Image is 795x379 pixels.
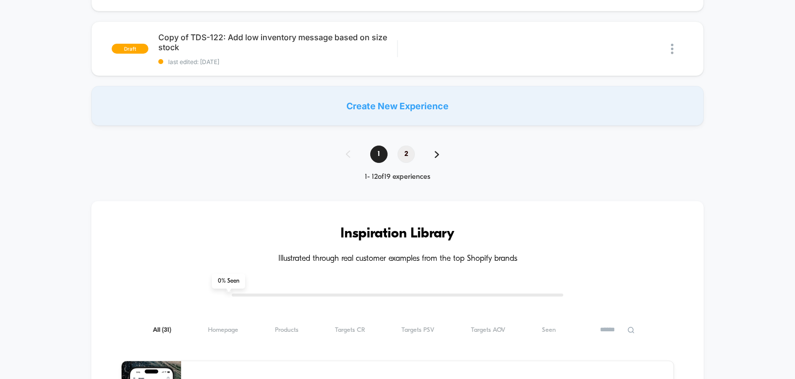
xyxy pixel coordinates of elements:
img: close [671,44,673,54]
h4: Illustrated through real customer examples from the top Shopify brands [121,254,674,264]
span: 0 % Seen [212,274,245,289]
div: 1 - 12 of 19 experiences [336,173,459,181]
span: Targets PSV [401,326,434,334]
div: Create New Experience [91,86,704,126]
span: 2 [397,146,415,163]
span: Homepage [208,326,238,334]
span: ( 31 ) [162,327,171,333]
h3: Inspiration Library [121,226,674,242]
span: Seen [542,326,556,334]
span: draft [112,44,148,54]
span: Targets CR [335,326,365,334]
img: pagination forward [435,151,439,158]
span: last edited: [DATE] [158,58,397,66]
span: All [153,326,171,334]
span: Products [275,326,298,334]
span: Copy of TDS-122: Add low inventory message based on size stock [158,32,397,52]
span: 1 [370,146,388,163]
span: Targets AOV [471,326,505,334]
